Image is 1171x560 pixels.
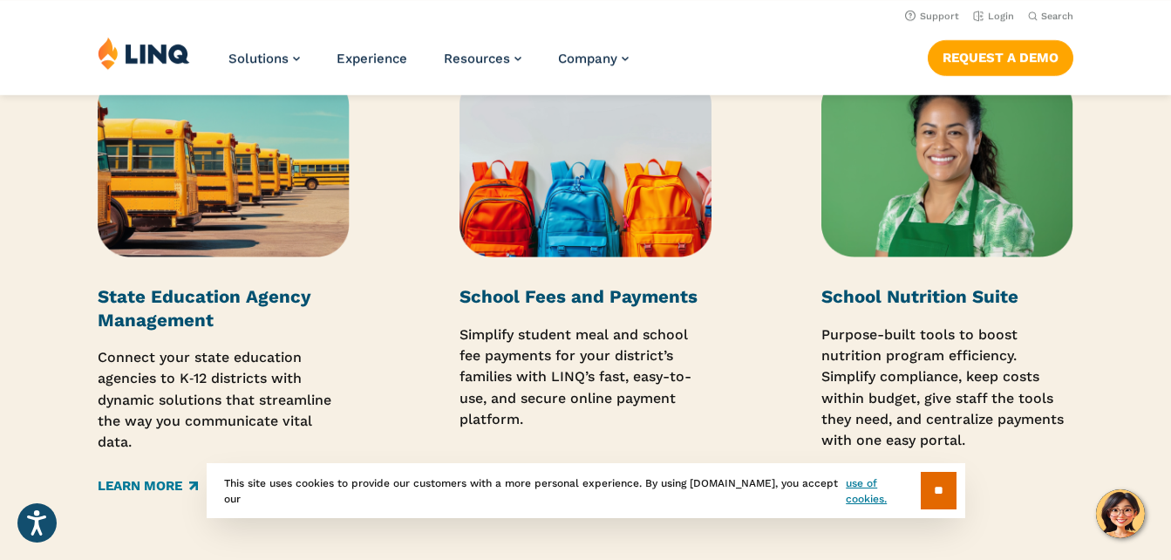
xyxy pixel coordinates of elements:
[98,347,350,454] p: Connect your state education agencies to K‑12 districts with dynamic solutions that streamline th...
[98,73,350,257] img: State Thumbnail
[1028,10,1073,23] button: Open Search Bar
[337,51,407,66] a: Experience
[558,51,629,66] a: Company
[821,324,1073,454] p: Purpose-built tools to boost nutrition program efficiency. Simplify compliance, keep costs within...
[444,51,510,66] span: Resources
[460,324,711,454] p: Simplify student meal and school fee payments for your district’s families with LINQ’s fast, easy...
[460,286,698,307] strong: School Fees and Payments
[1041,10,1073,22] span: Search
[558,51,617,66] span: Company
[905,10,959,22] a: Support
[821,73,1073,257] img: School Nutrition Suite
[207,463,965,518] div: This site uses cookies to provide our customers with a more personal experience. By using [DOMAIN...
[928,40,1073,75] a: Request a Demo
[98,477,198,496] a: Learn More
[228,51,300,66] a: Solutions
[228,51,289,66] span: Solutions
[98,286,311,330] strong: State Education Agency Management
[228,37,629,94] nav: Primary Navigation
[846,475,920,507] a: use of cookies.
[460,73,711,257] img: Payments Thumbnail
[444,51,521,66] a: Resources
[928,37,1073,75] nav: Button Navigation
[98,37,190,70] img: LINQ | K‑12 Software
[1096,489,1145,538] button: Hello, have a question? Let’s chat.
[821,286,1018,307] strong: School Nutrition Suite
[973,10,1014,22] a: Login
